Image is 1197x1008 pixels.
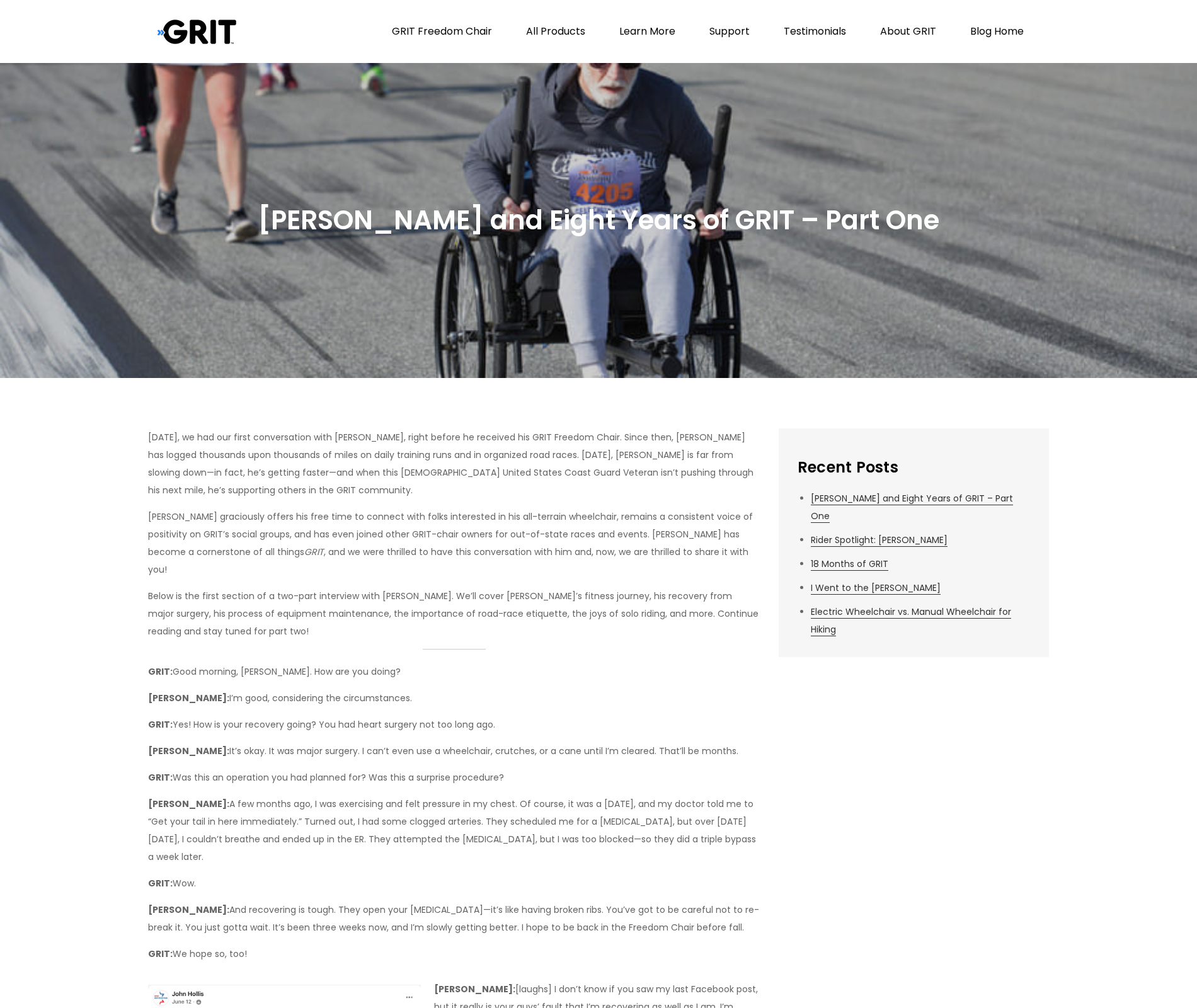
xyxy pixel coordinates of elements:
[148,428,760,499] p: [DATE], we had our first conversation with [PERSON_NAME], right before he received his GRIT Freed...
[434,983,515,995] strong: [PERSON_NAME]:
[148,742,760,760] p: It’s okay. It was major surgery. I can’t even use a wheelchair, crutches, or a cane until I’m cle...
[258,203,939,238] h2: [PERSON_NAME] and Eight Years of GRIT – Part One
[811,581,941,595] a: I Went to the [PERSON_NAME]
[148,718,173,731] strong: GRIT:
[148,663,760,680] p: Good morning, [PERSON_NAME]. How are you doing?
[304,546,324,558] em: GRIT
[148,771,173,784] strong: GRIT:
[157,19,236,45] img: Grit Blog
[148,874,760,892] p: Wow.
[148,948,173,960] strong: GRIT:
[148,716,760,733] p: Yes! How is your recovery going? You had heart surgery not too long ago.
[811,534,948,547] a: Rider Spotlight: [PERSON_NAME]
[148,901,760,936] p: And recovering is tough. They open your [MEDICAL_DATA]—it’s like having broken ribs. You’ve got t...
[811,605,1011,636] a: Electric Wheelchair vs. Manual Wheelchair for Hiking
[148,665,173,678] strong: GRIT:
[148,689,760,707] p: I’m good, considering the circumstances.
[811,558,888,571] a: 18 Months of GRIT
[148,798,229,810] strong: [PERSON_NAME]:
[811,492,1013,523] a: [PERSON_NAME] and Eight Years of GRIT – Part One
[148,945,760,963] p: We hope so, too!
[148,692,229,704] strong: [PERSON_NAME]:
[148,903,229,916] strong: [PERSON_NAME]:
[148,508,760,578] p: [PERSON_NAME] graciously offers his free time to connect with folks interested in his all-terrain...
[148,745,229,757] strong: [PERSON_NAME]:
[148,769,760,786] p: Was this an operation you had planned for? Was this a surprise procedure?
[798,457,1030,477] h2: Recent Posts
[148,795,760,866] p: A few months ago, I was exercising and felt pressure in my chest. Of course, it was a [DATE], and...
[148,587,760,640] p: Below is the first section of a two-part interview with [PERSON_NAME]. We’ll cover [PERSON_NAME]’...
[148,877,173,890] strong: GRIT:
